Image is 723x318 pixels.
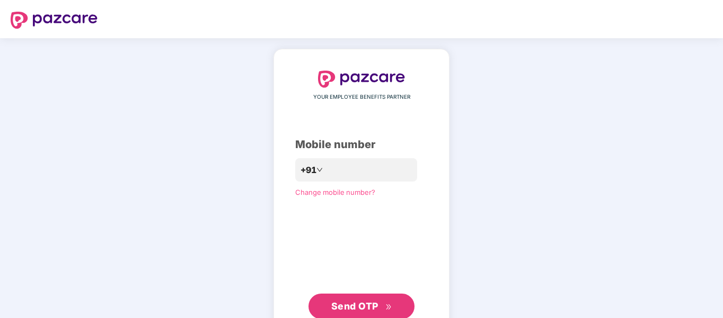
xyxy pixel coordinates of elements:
div: Mobile number [295,136,428,153]
span: down [316,167,323,173]
img: logo [11,12,98,29]
span: +91 [301,164,316,177]
a: Change mobile number? [295,188,375,196]
span: YOUR EMPLOYEE BENEFITS PARTNER [313,93,410,101]
span: double-right [385,304,392,311]
span: Send OTP [331,300,378,312]
img: logo [318,71,405,88]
